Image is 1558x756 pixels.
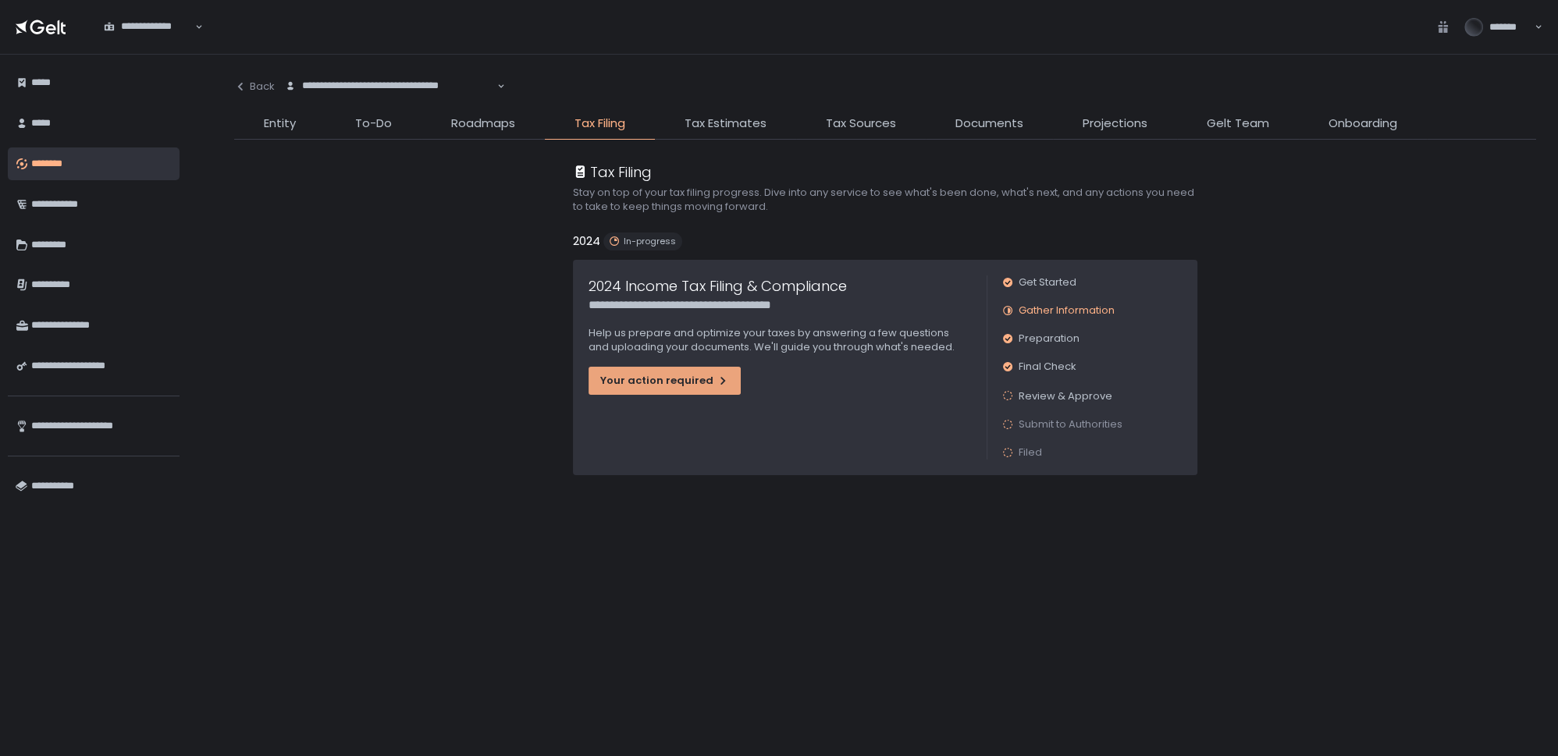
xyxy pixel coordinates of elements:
[1083,115,1147,133] span: Projections
[234,70,275,102] button: Back
[573,161,652,183] div: Tax Filing
[589,275,847,296] h1: 2024 Income Tax Filing & Compliance
[574,115,625,133] span: Tax Filing
[451,115,515,133] span: Roadmaps
[589,367,741,395] button: Your action required
[1019,303,1115,318] span: Gather Information
[573,186,1197,214] h2: Stay on top of your tax filing progress. Dive into any service to see what's been done, what's ne...
[285,93,496,108] input: Search for option
[355,115,392,133] span: To-Do
[275,70,505,102] div: Search for option
[234,80,275,94] div: Back
[94,11,203,43] div: Search for option
[685,115,767,133] span: Tax Estimates
[1019,360,1076,374] span: Final Check
[104,34,194,49] input: Search for option
[955,115,1023,133] span: Documents
[624,236,676,247] span: In-progress
[826,115,896,133] span: Tax Sources
[573,232,600,250] h2: 2024
[1019,445,1042,460] span: Filed
[600,374,729,388] div: Your action required
[589,326,971,354] p: Help us prepare and optimize your taxes by answering a few questions and uploading your documents...
[1019,275,1076,289] span: Get Started
[1207,115,1269,133] span: Gelt Team
[1329,115,1397,133] span: Onboarding
[1019,332,1080,346] span: Preparation
[264,115,296,133] span: Entity
[1019,389,1112,403] span: Review & Approve
[1019,417,1122,431] span: Submit to Authorities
